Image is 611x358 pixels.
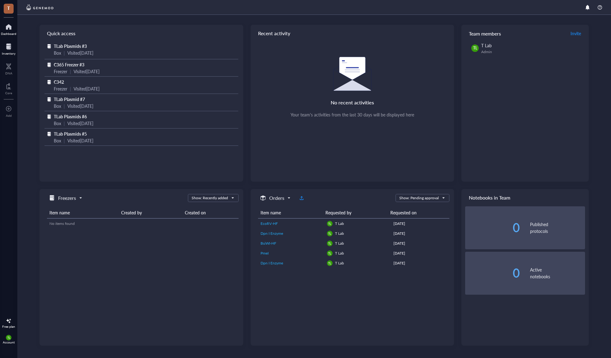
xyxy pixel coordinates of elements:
div: Add [6,114,12,117]
th: Created on [182,207,239,218]
span: BsiWI-HF [261,241,276,246]
span: Dpn I Enzyme [261,231,283,236]
a: Core [5,81,12,95]
a: EcoRV-HF [261,221,322,226]
span: T Lab [481,42,492,48]
div: Visited [DATE] [67,120,93,127]
span: C365 Freezer #3 [54,61,84,68]
div: Team members [461,25,589,42]
span: TL [328,222,331,225]
span: T Lab [335,241,344,246]
div: | [70,68,71,75]
th: Created by [119,207,183,218]
div: No recent activities [331,98,374,107]
div: Visited [DATE] [67,103,93,109]
div: Published protocols [530,221,585,234]
a: PmeI [261,251,322,256]
div: | [64,137,65,144]
div: Your team's activities from the last 30 days will be displayed here [291,112,414,117]
div: Visited [DATE] [74,85,100,92]
div: [DATE] [393,241,447,246]
div: Box [54,137,61,144]
span: Invite [571,30,581,36]
span: EcoRV-HF [261,221,278,226]
th: Requested on [388,207,445,218]
div: Account [3,340,15,344]
span: C342 [54,79,64,85]
div: Box [54,103,61,109]
th: Item name [47,207,119,218]
div: | [70,85,71,92]
img: Empty state [333,57,371,91]
span: TL [328,232,331,235]
div: DNA [5,71,12,75]
h5: Freezers [58,194,76,202]
span: T Lab [335,251,344,256]
a: Dashboard [1,22,16,36]
a: DNA [5,61,12,75]
span: TLab Plasmids #3 [54,43,87,49]
span: PmeI [261,251,269,256]
a: Dpn I Enzyme [261,231,322,236]
div: Freezer [54,68,67,75]
div: | [64,103,65,109]
span: TLab Plasmid #7 [54,96,85,102]
div: | [64,49,65,56]
div: Box [54,120,61,127]
div: Show: Pending approval [399,195,439,201]
a: BsiWI-HF [261,241,322,246]
div: Notebooks in Team [461,189,589,206]
th: Requested by [323,207,388,218]
span: TL [7,336,10,339]
div: 0 [465,267,520,279]
span: TL [328,251,331,255]
div: Box [54,49,61,56]
img: genemod-logo [25,4,55,11]
span: TL [328,261,331,265]
div: Admin [481,49,583,54]
span: Dpn I Enzyme [261,260,283,266]
div: Recent activity [251,25,454,42]
span: T [7,4,10,12]
div: Free plan [2,325,15,328]
span: TL [473,45,477,51]
div: Visited [DATE] [74,68,100,75]
span: T Lab [335,260,344,266]
div: No items found [49,221,236,226]
div: Freezer [54,85,67,92]
div: Dashboard [1,32,16,36]
div: Visited [DATE] [67,49,93,56]
span: T Lab [335,221,344,226]
div: Active notebooks [530,266,585,280]
th: Item name [258,207,323,218]
div: Inventory [2,52,15,55]
a: Inventory [2,42,15,55]
div: Quick access [40,25,243,42]
a: Dpn I Enzyme [261,260,322,266]
div: Visited [DATE] [67,137,93,144]
span: TLab Plasmids #5 [54,131,87,137]
span: TL [328,242,331,245]
div: [DATE] [393,251,447,256]
div: | [64,120,65,127]
h5: Orders [269,194,284,202]
div: Show: Recently added [192,195,228,201]
div: Core [5,91,12,95]
div: 0 [465,221,520,234]
div: [DATE] [393,231,447,236]
div: [DATE] [393,221,447,226]
button: Invite [570,28,581,38]
div: [DATE] [393,260,447,266]
span: TLab Plasmids #6 [54,113,87,120]
span: T Lab [335,231,344,236]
